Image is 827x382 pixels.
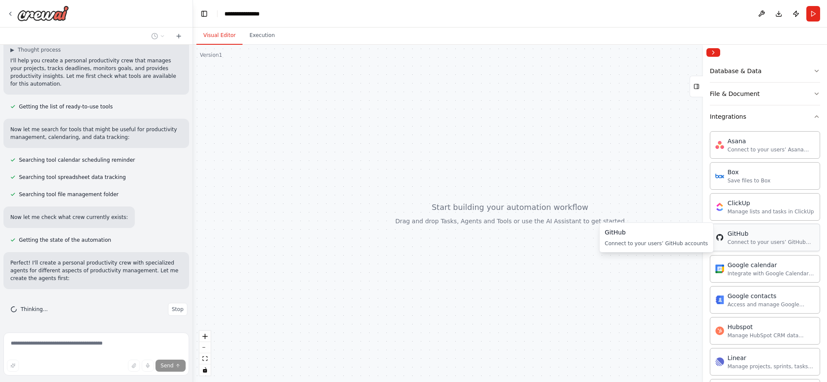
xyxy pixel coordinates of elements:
[715,357,724,366] img: Linear
[199,364,211,376] button: toggle interactivity
[715,265,724,273] img: Google calendar
[710,89,760,98] div: File & Document
[715,203,724,211] img: Clickup
[19,103,113,110] span: Getting the list of ready-to-use tools
[728,177,771,184] div: Save files to Box
[19,157,135,163] span: Searching tool calendar scheduling reminder
[728,292,815,300] div: Google contacts
[728,332,815,339] div: Manage HubSpot CRM data including contacts, deals, and companies.
[196,27,243,45] button: Visual Editor
[710,67,762,75] div: Database & Data
[700,45,706,382] button: Toggle Sidebar
[7,360,19,372] button: Improve this prompt
[710,112,746,121] div: Integrations
[706,48,720,57] button: Collapse right sidebar
[710,60,820,82] button: Database & Data
[710,83,820,105] button: File & Document
[172,306,183,313] span: Stop
[728,229,815,238] div: GitHub
[155,360,186,372] button: Send
[728,239,815,246] div: Connect to your users’ GitHub accounts
[243,27,282,45] button: Execution
[728,168,771,176] div: Box
[128,360,140,372] button: Upload files
[199,331,211,376] div: React Flow controls
[10,46,14,53] span: ▶
[19,174,126,181] span: Searching tool spreadsheet data tracking
[18,46,61,53] span: Thought process
[728,301,815,308] div: Access and manage Google Contacts, including personal contacts and directory information.
[728,208,814,215] div: Manage lists and tasks in ClickUp
[715,327,724,335] img: Hubspot
[199,331,211,342] button: zoom in
[21,306,48,313] span: Thinking...
[728,270,815,277] div: Integrate with Google Calendar to manage events, check availability, and access calendar data.
[142,360,154,372] button: Click to speak your automation idea
[10,259,182,282] p: Perfect! I'll create a personal productivity crew with specialized agents for different aspects o...
[19,191,118,198] span: Searching tool file management folder
[10,46,61,53] button: ▶Thought process
[715,296,724,304] img: Google contacts
[728,199,814,207] div: ClickUp
[200,52,222,59] div: Version 1
[728,261,815,269] div: Google calendar
[728,146,815,153] div: Connect to your users’ Asana accounts
[168,303,187,316] button: Stop
[172,31,186,41] button: Start a new chat
[605,240,708,247] div: Connect to your users’ GitHub accounts
[10,126,182,141] p: Now let me search for tools that might be useful for productivity management, calendaring, and da...
[148,31,168,41] button: Switch to previous chat
[715,233,724,242] img: Github
[10,213,128,221] p: Now let me check what crew currently exists:
[17,6,69,21] img: Logo
[728,354,815,362] div: Linear
[161,362,174,369] span: Send
[199,342,211,353] button: zoom out
[605,228,708,237] div: GitHub
[198,8,210,20] button: Hide left sidebar
[710,105,820,128] button: Integrations
[728,323,815,331] div: Hubspot
[224,9,269,18] nav: breadcrumb
[19,237,111,243] span: Getting the state of the automation
[715,141,724,149] img: Asana
[728,363,815,370] div: Manage projects, sprints, tasks, and bug tracking in Linear
[728,137,815,145] div: Asana
[715,172,724,180] img: Box
[199,353,211,364] button: fit view
[10,57,182,88] p: I'll help you create a personal productivity crew that manages your projects, tracks deadlines, m...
